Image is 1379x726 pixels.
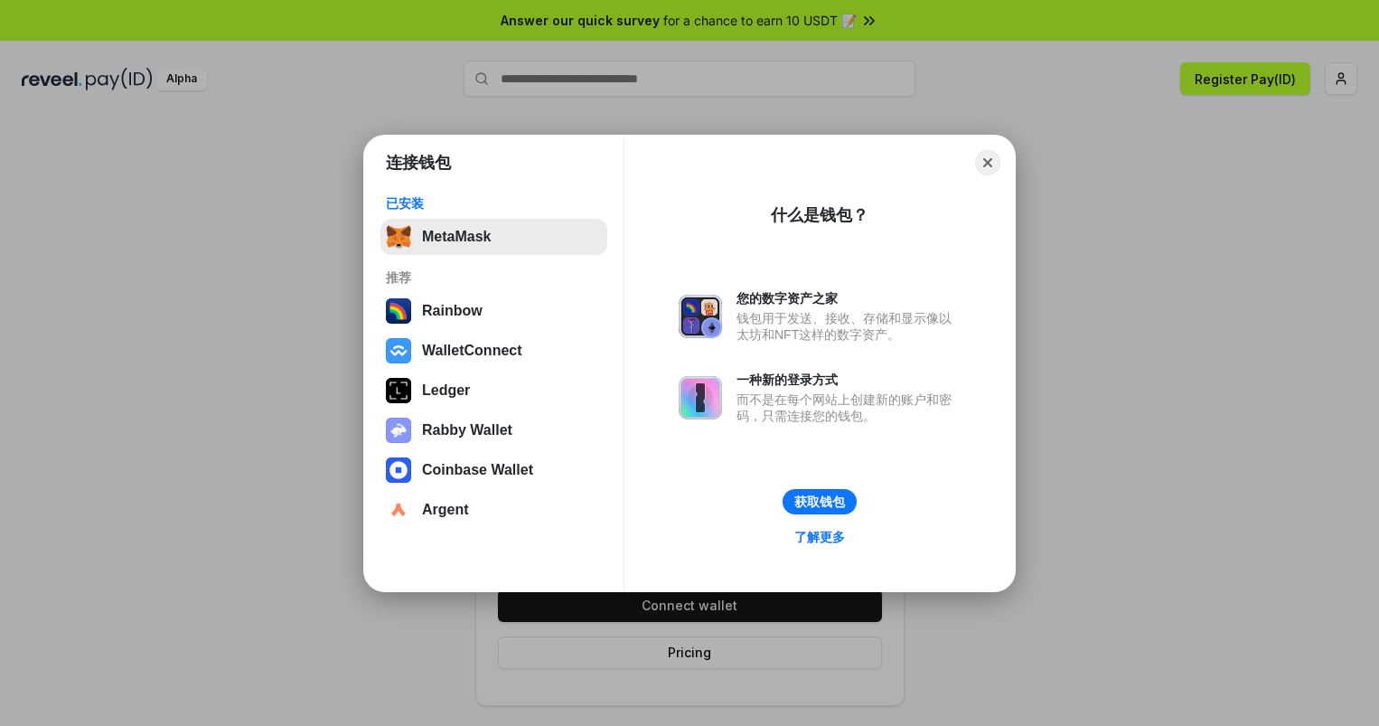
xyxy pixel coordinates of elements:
button: Ledger [380,372,607,409]
button: Rabby Wallet [380,412,607,448]
div: 一种新的登录方式 [736,372,961,388]
img: svg+xml,%3Csvg%20width%3D%2228%22%20height%3D%2228%22%20viewBox%3D%220%200%2028%2028%22%20fill%3D... [386,338,411,363]
button: MetaMask [380,219,607,255]
div: 了解更多 [794,529,845,545]
div: Rainbow [422,303,483,319]
div: WalletConnect [422,343,522,359]
img: svg+xml,%3Csvg%20width%3D%22120%22%20height%3D%22120%22%20viewBox%3D%220%200%20120%20120%22%20fil... [386,298,411,324]
div: 钱包用于发送、接收、存储和显示像以太坊和NFT这样的数字资产。 [736,310,961,343]
div: 已安装 [386,195,602,212]
img: svg+xml,%3Csvg%20xmlns%3D%22http%3A%2F%2Fwww.w3.org%2F2000%2Fsvg%22%20fill%3D%22none%22%20viewBox... [679,295,722,338]
div: 获取钱包 [794,494,845,510]
div: Ledger [422,382,470,399]
div: Argent [422,502,469,518]
div: 而不是在每个网站上创建新的账户和密码，只需连接您的钱包。 [736,391,961,424]
div: 推荐 [386,269,602,286]
div: 您的数字资产之家 [736,290,961,306]
img: svg+xml,%3Csvg%20xmlns%3D%22http%3A%2F%2Fwww.w3.org%2F2000%2Fsvg%22%20width%3D%2228%22%20height%3... [386,378,411,403]
div: 什么是钱包？ [771,204,868,226]
button: WalletConnect [380,333,607,369]
img: svg+xml,%3Csvg%20width%3D%2228%22%20height%3D%2228%22%20viewBox%3D%220%200%2028%2028%22%20fill%3D... [386,457,411,483]
button: Argent [380,492,607,528]
div: Coinbase Wallet [422,462,533,478]
a: 了解更多 [783,525,856,549]
button: 获取钱包 [783,489,857,514]
h1: 连接钱包 [386,152,451,174]
button: Close [975,150,1000,175]
img: svg+xml,%3Csvg%20xmlns%3D%22http%3A%2F%2Fwww.w3.org%2F2000%2Fsvg%22%20fill%3D%22none%22%20viewBox... [679,376,722,420]
img: svg+xml,%3Csvg%20xmlns%3D%22http%3A%2F%2Fwww.w3.org%2F2000%2Fsvg%22%20fill%3D%22none%22%20viewBox... [386,418,411,443]
div: MetaMask [422,229,491,245]
img: svg+xml,%3Csvg%20width%3D%2228%22%20height%3D%2228%22%20viewBox%3D%220%200%2028%2028%22%20fill%3D... [386,497,411,523]
div: Rabby Wallet [422,422,512,438]
button: Coinbase Wallet [380,452,607,488]
button: Rainbow [380,293,607,329]
img: svg+xml,%3Csvg%20fill%3D%22none%22%20height%3D%2233%22%20viewBox%3D%220%200%2035%2033%22%20width%... [386,224,411,250]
